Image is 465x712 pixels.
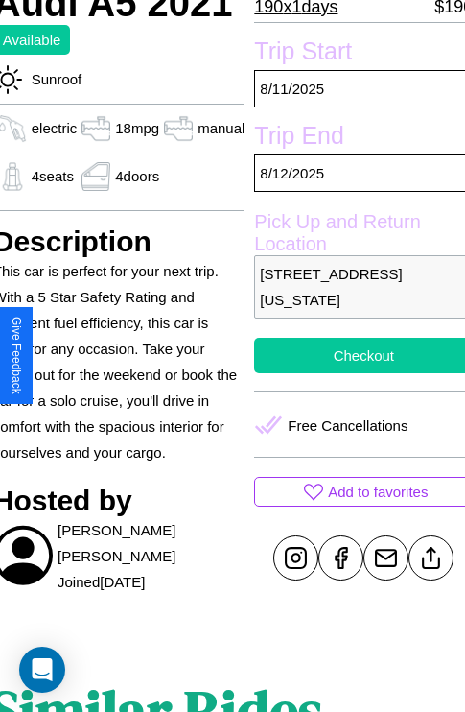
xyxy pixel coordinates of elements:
p: manual [198,115,244,141]
p: Available [3,27,61,53]
p: Sunroof [22,66,82,92]
p: Add to favorites [328,479,428,505]
p: Free Cancellations [288,413,407,439]
p: 4 doors [115,163,159,189]
img: gas [159,114,198,143]
div: Open Intercom Messenger [19,647,65,693]
img: gas [77,162,115,191]
p: electric [32,115,78,141]
img: gas [77,114,115,143]
p: Joined [DATE] [58,569,145,595]
div: Give Feedback [10,317,23,394]
p: 18 mpg [115,115,159,141]
p: [PERSON_NAME] [PERSON_NAME] [58,517,244,569]
p: 4 seats [32,163,74,189]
